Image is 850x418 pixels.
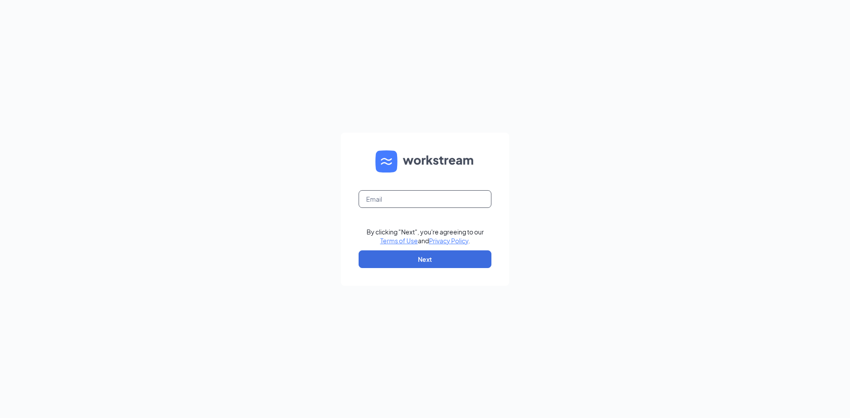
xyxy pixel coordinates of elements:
[367,227,484,245] div: By clicking "Next", you're agreeing to our and .
[359,250,491,268] button: Next
[380,237,418,245] a: Terms of Use
[359,190,491,208] input: Email
[429,237,468,245] a: Privacy Policy
[375,150,475,173] img: WS logo and Workstream text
